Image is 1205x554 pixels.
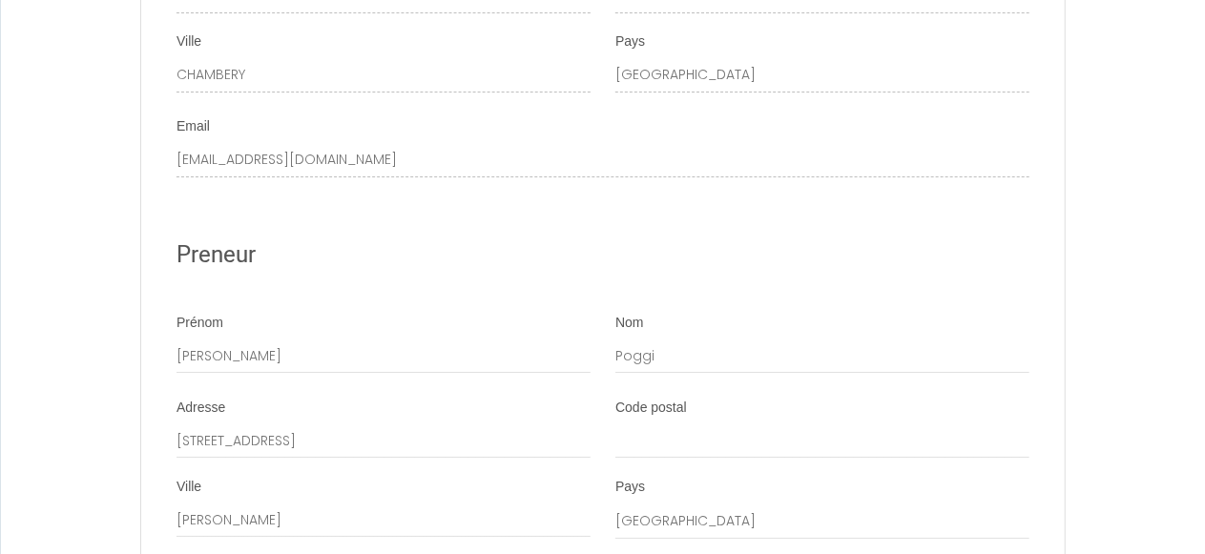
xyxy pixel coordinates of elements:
label: Code postal [615,399,687,418]
label: Pays [615,32,645,51]
label: Ville [177,32,201,51]
label: Email [177,117,210,136]
label: Adresse [177,399,225,418]
h2: Preneur [177,236,1029,274]
label: Ville [177,478,201,497]
label: Prénom [177,314,223,333]
label: Pays [615,478,645,497]
label: Nom [615,314,644,333]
